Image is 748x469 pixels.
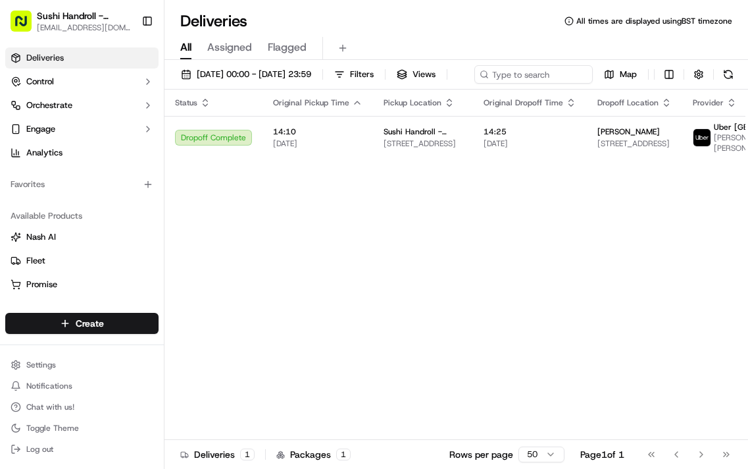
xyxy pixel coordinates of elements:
span: [STREET_ADDRESS] [597,138,672,149]
span: Filters [350,69,374,80]
span: Sushi Handroll - [GEOGRAPHIC_DATA] [384,126,462,137]
button: Views [391,65,441,84]
button: Log out [5,440,159,458]
button: Orchestrate [5,95,159,116]
span: Control [26,76,54,88]
span: Promise [26,279,57,290]
button: Map [598,65,643,84]
button: Settings [5,356,159,374]
button: Toggle Theme [5,419,159,437]
span: Settings [26,360,56,370]
div: Deliveries [180,448,255,461]
h1: Deliveries [180,11,247,32]
span: Original Dropoff Time [484,97,563,108]
a: Fleet [11,255,153,267]
button: [EMAIL_ADDRESS][DOMAIN_NAME] [37,22,131,33]
span: Create [76,317,104,330]
span: 14:10 [273,126,362,137]
span: Nash AI [26,231,56,243]
button: Promise [5,274,159,295]
button: Sushi Handroll - [GEOGRAPHIC_DATA] [37,9,131,22]
span: Status [175,97,197,108]
a: Deliveries [5,47,159,69]
div: Page 1 of 1 [580,448,624,461]
p: Rows per page [449,448,513,461]
span: 14:25 [484,126,576,137]
span: Provider [693,97,724,108]
input: Type to search [474,65,593,84]
span: [PERSON_NAME] [597,126,660,137]
button: Notifications [5,377,159,395]
span: All [180,40,191,55]
span: Notifications [26,381,72,391]
a: Nash AI [11,231,153,243]
span: Views [412,69,436,80]
span: Toggle Theme [26,423,79,433]
div: 1 [336,449,351,460]
span: Analytics [26,147,62,159]
span: Log out [26,444,53,455]
span: [DATE] [484,138,576,149]
span: Map [620,69,637,80]
button: Filters [328,65,380,84]
div: 1 [240,449,255,460]
button: [DATE] 00:00 - [DATE] 23:59 [175,65,317,84]
div: Packages [276,448,351,461]
button: Create [5,313,159,334]
button: Refresh [719,65,737,84]
img: uber-new-logo.jpeg [693,129,711,146]
button: Sushi Handroll - [GEOGRAPHIC_DATA][EMAIL_ADDRESS][DOMAIN_NAME] [5,5,136,37]
span: Chat with us! [26,402,74,412]
a: Analytics [5,142,159,163]
button: Control [5,71,159,92]
button: Fleet [5,250,159,271]
span: Engage [26,123,55,135]
span: Flagged [268,40,307,55]
span: Orchestrate [26,99,72,111]
span: [STREET_ADDRESS] [384,138,462,149]
span: [DATE] 00:00 - [DATE] 23:59 [197,69,311,80]
span: All times are displayed using BST timezone [576,16,732,26]
button: Chat with us! [5,398,159,416]
span: Original Pickup Time [273,97,349,108]
div: Available Products [5,206,159,227]
div: Favorites [5,174,159,195]
button: Nash AI [5,227,159,248]
span: Fleet [26,255,45,267]
span: Pickup Location [384,97,441,108]
span: Assigned [207,40,252,55]
span: Dropoff Location [597,97,659,108]
span: [DATE] [273,138,362,149]
span: Deliveries [26,52,64,64]
a: Promise [11,279,153,290]
button: Engage [5,119,159,140]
